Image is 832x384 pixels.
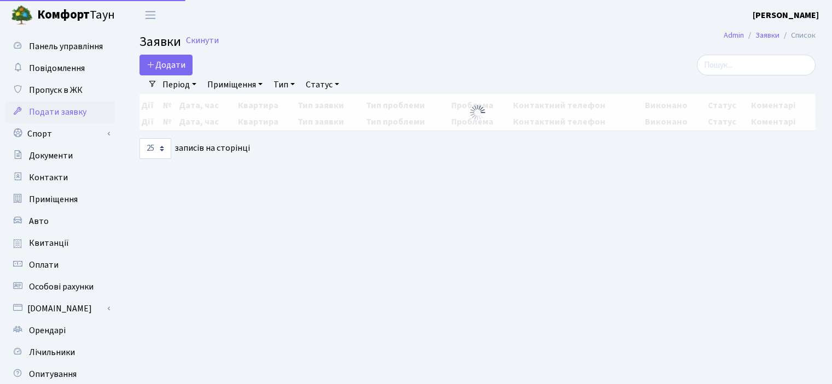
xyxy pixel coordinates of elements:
[158,75,201,94] a: Період
[753,9,819,21] b: [PERSON_NAME]
[469,104,486,121] img: Обробка...
[29,84,83,96] span: Пропуск в ЖК
[753,9,819,22] a: [PERSON_NAME]
[5,210,115,232] a: Авто
[5,188,115,210] a: Приміщення
[5,167,115,188] a: Контакти
[29,237,69,249] span: Квитанції
[37,6,90,23] b: Комфорт
[29,368,77,380] span: Опитування
[29,172,68,184] span: Контакти
[5,232,115,254] a: Квитанції
[29,150,73,162] span: Документи
[5,79,115,101] a: Пропуск в ЖК
[29,40,103,52] span: Панель управління
[29,106,86,118] span: Подати заявку
[5,101,115,123] a: Подати заявку
[29,281,94,293] span: Особові рахунки
[137,6,164,24] button: Переключити навігацію
[779,29,816,42] li: Список
[755,29,779,41] a: Заявки
[147,59,185,71] span: Додати
[5,36,115,57] a: Панель управління
[139,55,193,75] a: Додати
[29,62,85,74] span: Повідомлення
[29,346,75,358] span: Лічильники
[5,276,115,298] a: Особові рахунки
[5,57,115,79] a: Повідомлення
[697,55,816,75] input: Пошук...
[5,254,115,276] a: Оплати
[186,36,219,46] a: Скинути
[203,75,267,94] a: Приміщення
[5,123,115,145] a: Спорт
[139,32,181,51] span: Заявки
[139,138,250,159] label: записів на сторінці
[29,259,59,271] span: Оплати
[301,75,344,94] a: Статус
[139,138,171,159] select: записів на сторінці
[29,215,49,227] span: Авто
[5,341,115,363] a: Лічильники
[707,24,832,47] nav: breadcrumb
[5,298,115,320] a: [DOMAIN_NAME]
[5,320,115,341] a: Орендарі
[724,29,744,41] a: Admin
[37,6,115,25] span: Таун
[29,324,66,336] span: Орендарі
[11,4,33,26] img: logo.png
[5,145,115,167] a: Документи
[29,193,78,205] span: Приміщення
[269,75,299,94] a: Тип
